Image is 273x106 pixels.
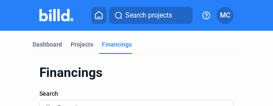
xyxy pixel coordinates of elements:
[39,65,242,81] div: Financings
[102,40,132,49] div: Financings
[33,40,62,49] div: Dashboard
[109,7,193,24] button: Search projects
[39,89,58,98] span: Search
[217,7,234,24] button: MC
[39,9,73,21] img: Billd Company Logo
[220,10,230,21] span: MC
[125,10,172,21] span: Search projects
[71,40,93,49] div: Projects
